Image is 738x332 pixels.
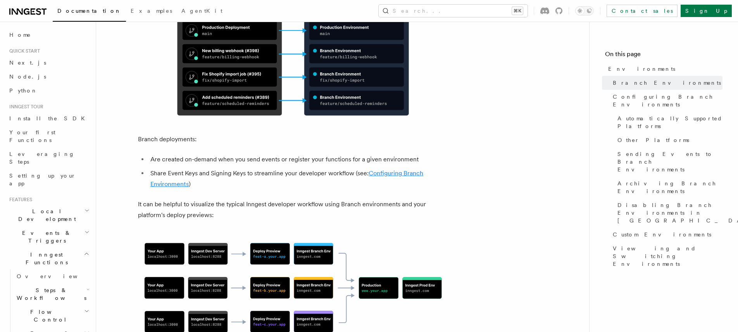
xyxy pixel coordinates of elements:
[575,6,594,15] button: Toggle dark mode
[610,228,722,241] a: Custom Environments
[617,115,722,130] span: Automatically Supported Platforms
[610,76,722,90] a: Branch Environments
[177,2,227,21] a: AgentKit
[53,2,126,22] a: Documentation
[605,50,722,62] h4: On this page
[607,5,678,17] a: Contact sales
[148,168,448,190] li: Share Event Keys and Signing Keys to streamline your developer workflow (see: )
[379,5,528,17] button: Search...⌘K
[613,245,722,268] span: Viewing and Switching Environments
[6,204,91,226] button: Local Development
[6,48,40,54] span: Quick start
[6,125,91,147] a: Your first Functions
[605,62,722,76] a: Environments
[6,70,91,84] a: Node.js
[614,133,722,147] a: Other Platforms
[613,79,721,87] span: Branch Environments
[617,150,722,173] span: Sending Events to Branch Environments
[14,283,91,305] button: Steps & Workflows
[610,241,722,271] a: Viewing and Switching Environments
[126,2,177,21] a: Examples
[6,28,91,42] a: Home
[6,226,91,248] button: Events & Triggers
[138,199,448,221] p: It can be helpful to visualize the typical Inngest developer workflow using Branch environments a...
[614,198,722,228] a: Disabling Branch Environments in [GEOGRAPHIC_DATA]
[6,84,91,98] a: Python
[614,147,722,176] a: Sending Events to Branch Environments
[610,90,722,111] a: Configuring Branch Environments
[6,248,91,269] button: Inngest Functions
[6,251,84,266] span: Inngest Functions
[14,305,91,327] button: Flow Control
[17,273,97,279] span: Overview
[617,136,689,144] span: Other Platforms
[131,8,172,14] span: Examples
[138,134,448,145] p: Branch deployments:
[14,308,84,323] span: Flow Control
[6,104,43,110] span: Inngest tour
[617,180,722,195] span: Archiving Branch Environments
[9,87,38,94] span: Python
[681,5,732,17] a: Sign Up
[181,8,222,14] span: AgentKit
[14,286,86,302] span: Steps & Workflows
[6,169,91,190] a: Setting up your app
[148,154,448,165] li: Are created on-demand when you send events or register your functions for a given environment
[9,173,76,187] span: Setting up your app
[9,151,75,165] span: Leveraging Steps
[6,111,91,125] a: Install the SDK
[9,31,31,39] span: Home
[613,93,722,108] span: Configuring Branch Environments
[6,197,32,203] span: Features
[614,176,722,198] a: Archiving Branch Environments
[6,207,84,223] span: Local Development
[9,129,55,143] span: Your first Functions
[57,8,121,14] span: Documentation
[613,231,711,238] span: Custom Environments
[6,147,91,169] a: Leveraging Steps
[6,56,91,70] a: Next.js
[9,60,46,66] span: Next.js
[614,111,722,133] a: Automatically Supported Platforms
[6,229,84,245] span: Events & Triggers
[9,74,46,80] span: Node.js
[14,269,91,283] a: Overview
[9,115,90,122] span: Install the SDK
[608,65,675,73] span: Environments
[512,7,523,15] kbd: ⌘K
